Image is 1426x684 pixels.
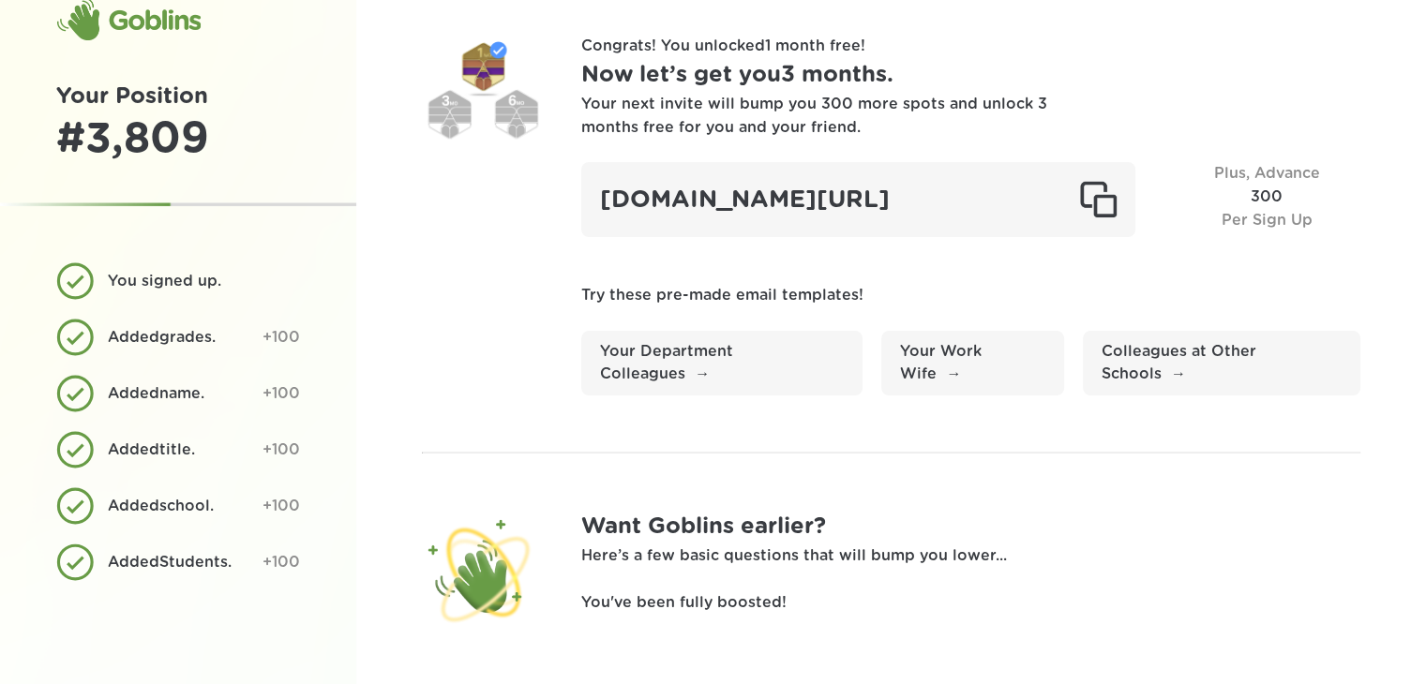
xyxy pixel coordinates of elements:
[263,495,300,518] div: +100
[1214,166,1320,181] span: Plus, Advance
[881,331,1064,396] a: Your Work Wife
[581,510,1360,544] h1: Want Goblins earlier?
[1173,162,1360,237] div: 300
[263,439,300,462] div: +100
[263,382,300,406] div: +100
[263,326,300,349] div: +100
[108,270,286,293] div: You signed up.
[108,495,248,518] div: Added school .
[581,58,1360,93] h1: Now let’s get you 3 months .
[263,551,300,574] div: +100
[581,35,1360,58] p: Congrats! You unlocked 1 month free !
[108,382,248,406] div: Added name .
[1083,331,1360,396] a: Colleagues at Other Schools
[56,114,300,165] div: # 3,809
[581,331,863,396] a: Your Department Colleagues
[581,284,1360,307] p: Try these pre-made email templates!
[581,591,1360,615] p: You've been fully boosted!
[581,162,1135,237] div: [DOMAIN_NAME][URL]
[581,544,1360,568] p: Here’s a few basic questions that will bump you lower...
[108,326,248,349] div: Added grades .
[581,93,1050,140] div: Your next invite will bump you 300 more spots and unlock 3 months free for you and your friend.
[108,439,248,462] div: Added title .
[56,80,300,114] h1: Your Position
[108,551,248,574] div: Added Students .
[1222,213,1313,228] span: Per Sign Up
